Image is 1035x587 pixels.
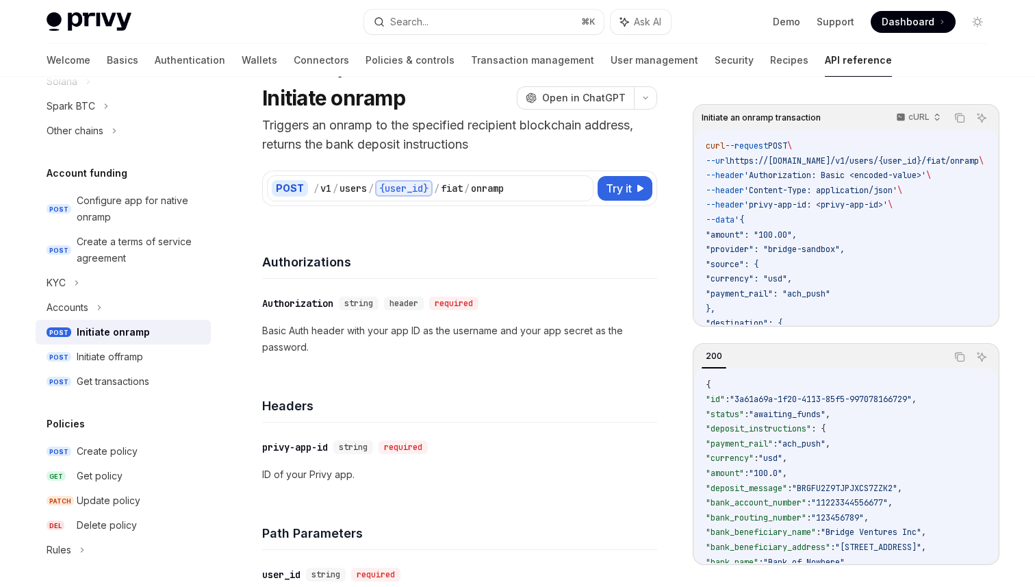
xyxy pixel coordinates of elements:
span: "awaiting_funds" [749,409,826,420]
span: : [830,542,835,553]
span: "BRGFU2Z9TJPJXCS7ZZK2" [792,483,897,494]
h4: Headers [262,397,657,415]
span: "amount" [706,468,744,479]
a: Basics [107,44,138,77]
p: Triggers an onramp to the specified recipient blockchain address, returns the bank deposit instru... [262,116,657,154]
span: , [912,394,917,405]
h4: Authorizations [262,253,657,271]
span: header [389,298,418,309]
span: "100.0" [749,468,782,479]
span: "source": { [706,259,758,270]
span: "bank_beneficiary_address" [706,542,830,553]
div: Authorization [262,297,333,310]
button: cURL [889,106,947,129]
a: Authentication [155,44,225,77]
a: Transaction management [471,44,594,77]
p: ID of your Privy app. [262,466,657,483]
span: POST [47,204,71,214]
span: Open in ChatGPT [542,91,626,105]
span: --data [706,214,734,225]
h1: Initiate onramp [262,86,405,110]
span: ⌘ K [581,16,596,27]
span: --header [706,199,744,210]
div: Get transactions [77,373,149,390]
span: --request [725,140,768,151]
div: required [379,440,428,454]
div: onramp [471,182,504,195]
h4: Path Parameters [262,524,657,542]
span: --url [706,155,730,166]
span: POST [47,447,71,457]
a: POSTInitiate offramp [36,345,211,369]
span: : [744,409,749,420]
a: POSTInitiate onramp [36,320,211,345]
div: Delete policy [77,517,137,534]
span: , [845,557,849,568]
div: Create policy [77,443,138,460]
button: Try it [598,176,652,201]
img: light logo [47,12,131,32]
div: required [351,568,400,582]
span: '{ [734,214,744,225]
span: "payment_rail": "ach_push" [706,288,830,299]
span: POST [47,245,71,255]
span: "payment_rail" [706,438,773,449]
a: Demo [773,15,800,29]
a: Support [817,15,854,29]
span: : [758,557,763,568]
span: \ [888,199,893,210]
span: "11223344556677" [811,497,888,508]
a: Policies & controls [366,44,455,77]
span: --header [706,185,744,196]
button: Search...⌘K [364,10,604,34]
div: Initiate offramp [77,349,143,365]
span: , [921,542,926,553]
span: }, [706,303,715,314]
p: cURL [908,112,930,123]
button: Copy the contents from the code block [951,348,969,366]
span: "3a61a69a-1f20-4113-85f5-997078166729" [730,394,912,405]
span: \ [897,185,902,196]
span: \ [926,170,931,181]
div: Other chains [47,123,103,139]
a: POSTConfigure app for native onramp [36,188,211,229]
span: string [344,298,373,309]
span: : [787,483,792,494]
div: Create a terms of service agreement [77,234,203,266]
span: "Bridge Ventures Inc" [821,527,921,538]
span: https://[DOMAIN_NAME]/v1/users/{user_id}/fiat/onramp [730,155,979,166]
span: "[STREET_ADDRESS]" [835,542,921,553]
span: "deposit_instructions" [706,423,811,434]
div: KYC [47,275,66,291]
div: v1 [320,182,331,195]
span: , [921,527,926,538]
div: users [340,182,367,195]
a: Wallets [242,44,277,77]
div: privy-app-id [262,440,328,454]
span: POST [47,377,71,387]
button: Toggle dark mode [967,11,988,33]
a: Security [715,44,754,77]
button: Ask AI [973,109,991,127]
span: 'Authorization: Basic <encoded-value>' [744,170,926,181]
div: {user_id} [375,180,433,197]
span: string [339,442,368,453]
div: Get policy [77,468,123,484]
div: / [333,182,338,195]
span: DEL [47,521,64,531]
span: , [826,409,830,420]
span: POST [768,140,787,151]
span: "Bank of Nowhere" [763,557,845,568]
span: : [744,468,749,479]
span: , [782,468,787,479]
span: string [311,569,340,580]
span: "status" [706,409,744,420]
span: "usd" [758,453,782,464]
div: required [429,297,478,310]
div: Rules [47,542,71,558]
span: "bank_beneficiary_name" [706,527,816,538]
span: : [806,497,811,508]
div: Initiate onramp [77,324,150,340]
span: "amount": "100.00", [706,229,797,240]
a: POSTGet transactions [36,369,211,394]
